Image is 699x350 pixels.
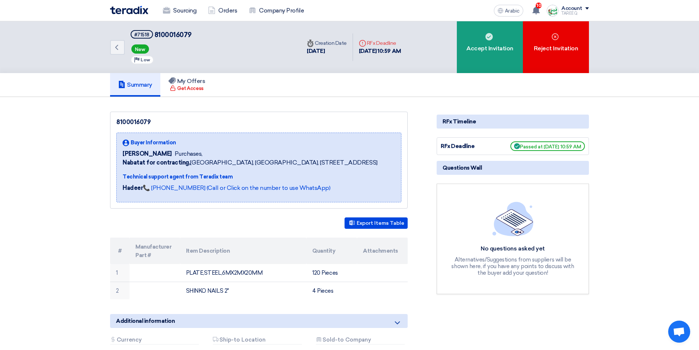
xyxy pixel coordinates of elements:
font: [DATE] [307,48,325,54]
font: Company Profile [259,7,304,14]
div: Open chat [668,321,690,343]
font: 8100016079 [116,119,150,126]
font: RFx Deadline [441,143,474,149]
font: Low [141,57,150,62]
font: New [135,47,145,52]
font: [GEOGRAPHIC_DATA], [GEOGRAPHIC_DATA], [STREET_ADDRESS] [190,159,377,166]
font: Technical support agent from Teradix team [123,174,233,180]
img: Teradix logo [110,6,148,14]
font: Creation Date [315,40,347,46]
font: Purchases, [175,150,203,157]
font: #71518 [134,32,149,37]
font: Buyer Information [131,140,176,146]
font: Ship-to Location [219,336,266,343]
font: Nabatat for contracting, [123,159,190,166]
font: Hadeer [123,184,143,191]
a: Summary [110,73,160,97]
font: 2 [116,288,119,294]
font: 8100016079 [154,31,192,39]
font: Attachments [363,248,398,254]
font: Item Description [186,248,230,254]
a: My Offers Get Access [160,73,214,97]
font: My Offers [177,77,205,84]
font: PLATE,STEEL,6MX2MX20MM [186,270,262,276]
a: Sourcing [157,3,202,19]
h5: 8100016079 [131,30,192,39]
font: TAREEQ [561,11,577,16]
font: 120 Pieces [312,270,338,276]
font: Summary [127,81,152,88]
font: Passed at [DATE] 10:59 AM [520,144,581,149]
button: Arabic [494,5,523,17]
font: Accept Invitation [466,45,513,52]
font: [DATE] 10:59 AM [359,48,401,54]
font: RFx Deadline [367,40,396,46]
font: RFx Timeline [443,118,476,125]
font: Account [561,5,582,11]
font: 4 Pieces [312,288,333,294]
font: Currency [117,336,142,343]
button: Export Items Table [345,217,408,229]
img: Screenshot___1727703618088.png [547,5,558,17]
font: 1 [116,270,118,276]
font: No questions asked yet [481,245,545,252]
font: Get Access [177,86,203,91]
font: # [118,248,122,254]
font: Sourcing [173,7,196,14]
font: Manufacturer Part # [135,243,171,259]
a: 📞 [PHONE_NUMBER] (Call or Click on the number to use WhatsApp) [143,184,330,191]
font: Questions Wall [443,165,482,171]
font: [PERSON_NAME] [123,150,172,157]
font: Reject Invitation [534,45,578,52]
font: Arabic [505,8,520,14]
font: 10 [536,3,541,8]
font: Alternatives/Suggestions from suppliers will be shown here, if you have any points to discuss wit... [451,256,574,276]
font: Sold-to Company [323,336,371,343]
img: empty_state_list.svg [492,202,534,236]
font: Quantity [312,248,335,254]
font: Additional information [116,318,175,324]
font: SHINKO NAILS 2" [186,288,229,294]
font: Orders [218,7,237,14]
font: Export Items Table [357,220,404,226]
a: Orders [202,3,243,19]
